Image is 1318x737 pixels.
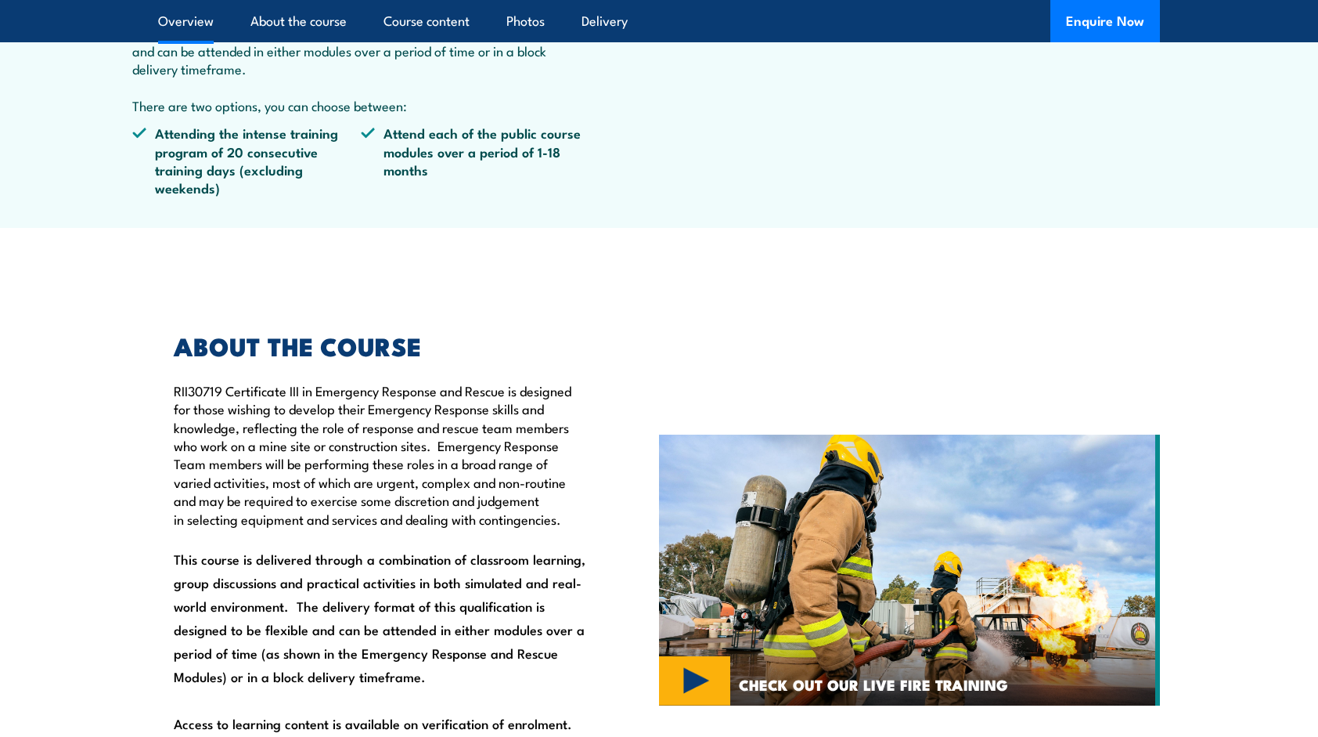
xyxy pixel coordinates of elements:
img: MINING SAFETY TRAINING COURSES [659,435,1160,706]
h2: ABOUT THE COURSE [174,334,587,356]
p: RII30719 Certificate III in Emergency Response and Rescue is designed for those wishing to develo... [174,381,587,528]
li: Attend each of the public course modules over a period of 1-18 months [361,124,589,197]
span: CHECK OUT OUR LIVE FIRE TRAINING [739,677,1008,692]
li: Attending the intense training program of 20 consecutive training days (excluding weekends) [132,124,361,197]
